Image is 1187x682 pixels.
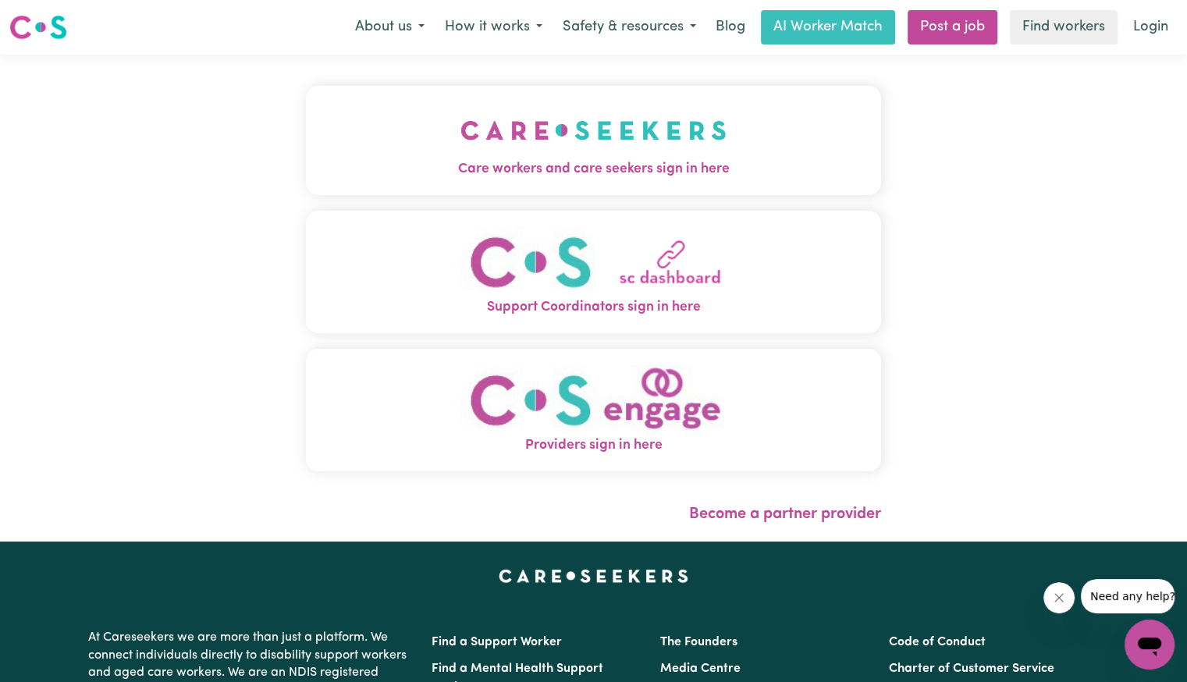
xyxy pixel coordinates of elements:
span: Support Coordinators sign in here [306,297,881,318]
iframe: Button to launch messaging window [1125,620,1175,670]
a: Post a job [908,10,997,44]
a: Become a partner provider [689,506,881,522]
a: The Founders [660,636,737,648]
span: Need any help? [9,11,94,23]
a: Media Centre [660,662,741,675]
a: Blog [706,10,755,44]
a: Find workers [1010,10,1118,44]
a: Careseekers logo [9,9,67,45]
button: Support Coordinators sign in here [306,211,881,333]
span: Care workers and care seekers sign in here [306,159,881,179]
button: Safety & resources [553,11,706,44]
button: About us [345,11,435,44]
a: Charter of Customer Service [889,662,1054,675]
a: Find a Support Worker [432,636,562,648]
span: Providers sign in here [306,435,881,456]
a: AI Worker Match [761,10,895,44]
img: Careseekers logo [9,13,67,41]
iframe: Close message [1043,582,1075,613]
a: Code of Conduct [889,636,986,648]
a: Login [1124,10,1178,44]
button: How it works [435,11,553,44]
button: Providers sign in here [306,349,881,471]
a: Careseekers home page [499,570,688,582]
iframe: Message from company [1081,579,1175,613]
button: Care workers and care seekers sign in here [306,86,881,195]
